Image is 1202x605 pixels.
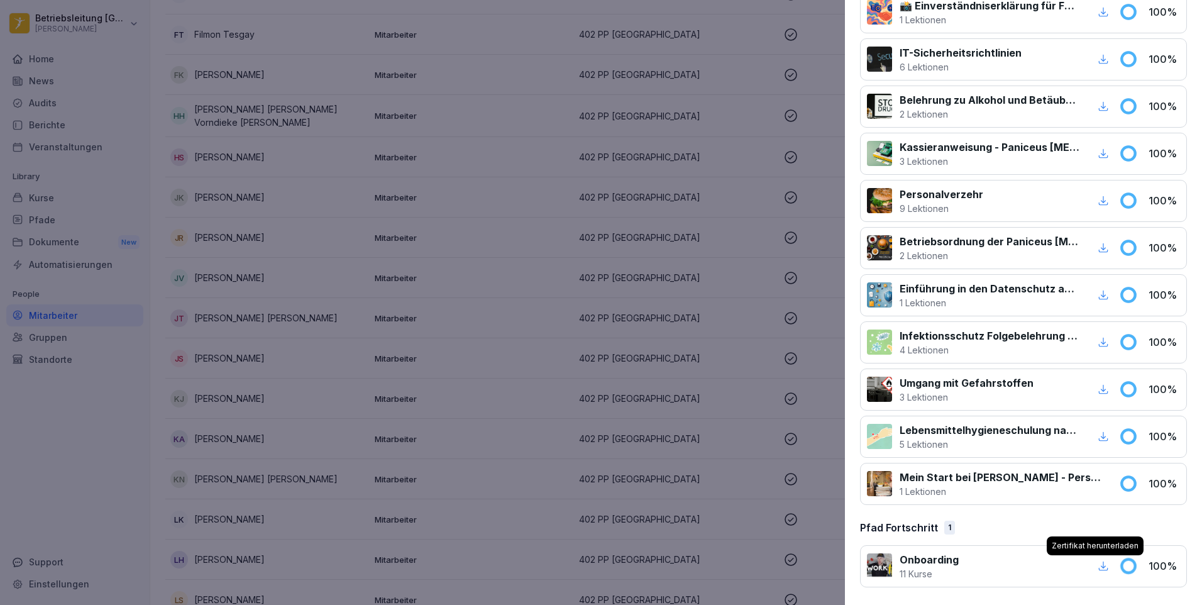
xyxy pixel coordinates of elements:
[900,249,1080,262] p: 2 Lektionen
[1149,240,1180,255] p: 100 %
[1047,536,1144,555] div: Zertifikat herunterladen
[900,13,1080,26] p: 1 Lektionen
[900,45,1022,60] p: IT-Sicherheitsrichtlinien
[1149,558,1180,574] p: 100 %
[900,296,1080,309] p: 1 Lektionen
[900,391,1034,404] p: 3 Lektionen
[900,234,1080,249] p: Betriebsordnung der Paniceus [MEDICAL_DATA] Systemzentrale
[1149,476,1180,491] p: 100 %
[1149,382,1180,397] p: 100 %
[900,140,1080,155] p: Kassieranweisung - Paniceus [MEDICAL_DATA] Systemzentrale GmbH
[900,328,1080,343] p: Infektionsschutz Folgebelehrung (nach §43 IfSG)
[1149,193,1180,208] p: 100 %
[900,108,1080,121] p: 2 Lektionen
[1149,429,1180,444] p: 100 %
[900,423,1080,438] p: Lebensmittelhygieneschulung nach EU-Verordnung (EG) Nr. 852 / 2004
[900,567,959,580] p: 11 Kurse
[900,155,1080,168] p: 3 Lektionen
[900,552,959,567] p: Onboarding
[900,187,983,202] p: Personalverzehr
[1149,287,1180,302] p: 100 %
[900,470,1104,485] p: Mein Start bei [PERSON_NAME] - Personalfragebogen
[1149,99,1180,114] p: 100 %
[900,60,1022,74] p: 6 Lektionen
[900,281,1080,296] p: Einführung in den Datenschutz am Arbeitsplatz nach Art. 13 ff. DSGVO
[900,375,1034,391] p: Umgang mit Gefahrstoffen
[900,438,1080,451] p: 5 Lektionen
[900,485,1104,498] p: 1 Lektionen
[944,521,955,535] div: 1
[1149,146,1180,161] p: 100 %
[860,520,938,535] p: Pfad Fortschritt
[1149,52,1180,67] p: 100 %
[900,92,1080,108] p: Belehrung zu Alkohol und Betäubungsmitteln am Arbeitsplatz
[1149,335,1180,350] p: 100 %
[1149,4,1180,19] p: 100 %
[900,202,983,215] p: 9 Lektionen
[900,343,1080,357] p: 4 Lektionen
